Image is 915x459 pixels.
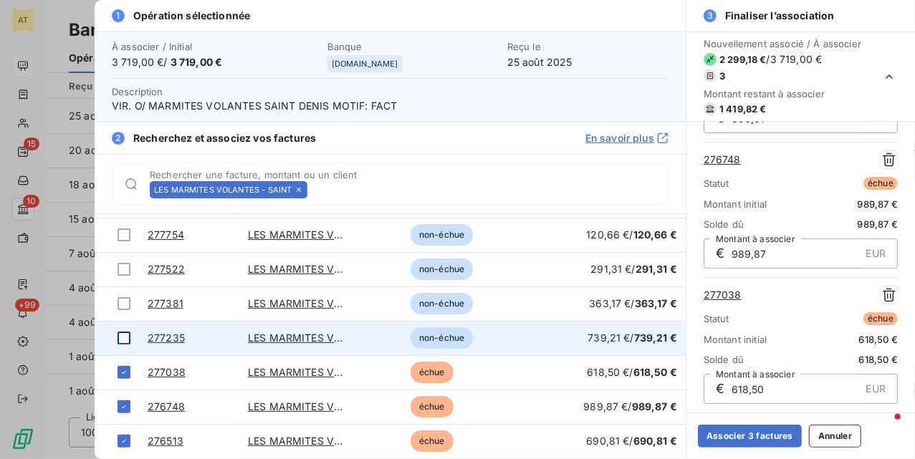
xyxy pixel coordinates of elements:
span: 690,81 € [633,435,677,447]
a: LES MARMITES VOLANTES - SAINT [248,366,423,378]
span: 618,50 € [859,354,898,365]
button: Annuler [809,425,861,448]
a: 277038 [148,366,186,378]
span: 618,50 € [859,334,898,345]
a: 277038 [704,288,742,302]
a: 276748 [704,153,741,167]
a: 277235 [148,332,185,344]
span: non-échue [411,224,473,246]
span: non-échue [411,293,473,314]
span: À associer / Initial [112,41,319,52]
span: Banque [327,41,499,52]
span: échue [863,312,898,325]
span: VIR. O/ MARMITES VOLANTES SAINT DENIS MOTIF: FACT [112,99,669,113]
a: LES MARMITES VOLANTES - SAINT [248,228,423,241]
a: LES MARMITES VOLANTES - SAINT [248,400,423,412]
span: non-échue [411,327,473,349]
a: 277754 [148,228,184,241]
span: 291,31 € / [590,263,677,275]
span: 989,87 € [858,218,898,230]
span: 618,50 € [633,366,677,378]
a: 276748 [148,400,185,412]
input: placeholder [313,183,668,197]
span: Statut [704,313,729,324]
span: non-échue [411,259,473,280]
div: 25 août 2025 [507,41,669,69]
span: 363,17 € / [589,297,677,309]
a: En savoir plus [585,131,669,145]
span: 989,87 € [858,198,898,210]
span: 3 719,00 € / [112,55,319,69]
span: Montant restant à associer [704,88,861,100]
span: 989,87 € / [583,400,677,412]
span: [DOMAIN_NAME] [332,59,398,68]
iframe: Intercom live chat [866,410,901,445]
span: échue [411,362,454,383]
span: Statut [704,178,729,189]
span: 739,21 € [634,332,677,344]
span: Reçu le [507,41,669,52]
span: 2 299,18 € [719,54,767,65]
span: Recherchez et associez vos factures [133,131,316,145]
span: 3 [719,70,725,82]
span: 618,50 € / [587,366,677,378]
span: 1 419,82 € [719,103,767,115]
span: Description [112,86,163,97]
a: 276513 [148,435,183,447]
a: 277522 [148,263,185,275]
button: Associer 3 factures [698,425,802,448]
span: 1 [112,9,125,22]
span: 739,21 € / [588,332,677,344]
span: 3 [704,9,717,22]
span: Solde dû [704,354,744,365]
span: LES MARMITES VOLANTES - SAINT [154,185,292,194]
a: LES MARMITES VOLANTES - SAINT [248,263,423,275]
span: 291,31 € [636,263,677,275]
span: 120,66 € [633,228,677,241]
span: / 3 719,00 € [767,52,823,67]
span: Opération sélectionnée [133,9,250,23]
span: Nouvellement associé / À associer [704,38,861,49]
span: 120,66 € / [586,228,677,241]
a: LES MARMITES VOLANTES - SAINT [248,332,423,344]
span: Finaliser l’association [725,9,834,23]
a: 277381 [148,297,183,309]
span: 989,87 € [632,400,677,412]
span: échue [411,430,454,452]
a: LES MARMITES VOLANTES - SAINT [248,297,423,309]
span: 2 [112,132,125,145]
span: échue [863,177,898,190]
span: Montant initial [704,334,767,345]
a: LES MARMITES VOLANTES - SAINT [248,435,423,447]
span: 3 719,00 € [171,56,223,68]
span: Solde dû [704,218,744,230]
span: Montant initial [704,198,767,210]
span: échue [411,396,454,417]
span: 690,81 € / [586,435,677,447]
span: 363,17 € [635,297,677,309]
